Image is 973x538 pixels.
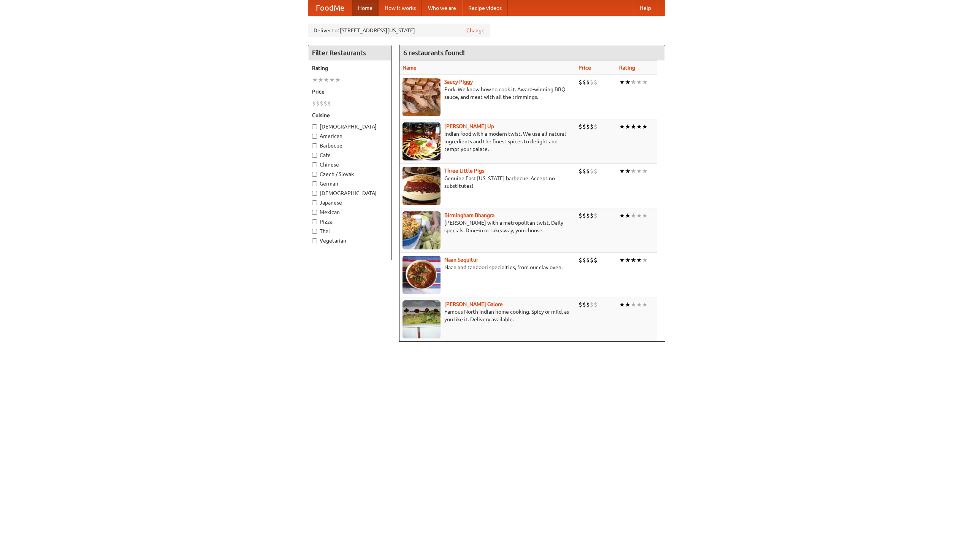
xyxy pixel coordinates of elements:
[312,151,387,159] label: Cafe
[625,256,631,264] li: ★
[312,172,317,177] input: Czech / Slovak
[625,122,631,131] li: ★
[625,167,631,175] li: ★
[312,229,317,234] input: Thai
[403,78,441,116] img: saucy.jpg
[578,167,582,175] li: $
[582,300,586,309] li: $
[312,88,387,95] h5: Price
[578,300,582,309] li: $
[594,78,597,86] li: $
[631,78,636,86] li: ★
[327,99,331,108] li: $
[444,79,473,85] a: Saucy Piggy
[625,78,631,86] li: ★
[312,170,387,178] label: Czech / Slovak
[312,200,317,205] input: Japanese
[403,300,441,338] img: currygalore.jpg
[619,211,625,220] li: ★
[619,65,635,71] a: Rating
[619,122,625,131] li: ★
[422,0,462,16] a: Who we are
[631,167,636,175] li: ★
[582,122,586,131] li: $
[312,162,317,167] input: Chinese
[312,238,317,243] input: Vegetarian
[642,167,648,175] li: ★
[586,122,590,131] li: $
[590,300,594,309] li: $
[312,123,387,130] label: [DEMOGRAPHIC_DATA]
[312,189,387,197] label: [DEMOGRAPHIC_DATA]
[590,122,594,131] li: $
[636,167,642,175] li: ★
[636,256,642,264] li: ★
[444,123,494,129] a: [PERSON_NAME] Up
[466,27,485,34] a: Change
[636,122,642,131] li: ★
[403,308,572,323] p: Famous North Indian home cooking. Spicy or mild, as you like it. Delivery available.
[631,300,636,309] li: ★
[582,78,586,86] li: $
[444,168,484,174] a: Three Little Pigs
[403,211,441,249] img: bhangra.jpg
[312,237,387,244] label: Vegetarian
[582,211,586,220] li: $
[308,24,490,37] div: Deliver to: [STREET_ADDRESS][US_STATE]
[312,153,317,158] input: Cafe
[312,134,317,139] input: American
[625,211,631,220] li: ★
[312,142,387,149] label: Barbecue
[444,301,503,307] a: [PERSON_NAME] Galore
[403,263,572,271] p: Naan and tandoori specialties, from our clay oven.
[594,300,597,309] li: $
[312,208,387,216] label: Mexican
[578,65,591,71] a: Price
[586,300,590,309] li: $
[312,219,317,224] input: Pizza
[312,99,316,108] li: $
[636,300,642,309] li: ★
[634,0,657,16] a: Help
[590,211,594,220] li: $
[312,180,387,187] label: German
[619,78,625,86] li: ★
[308,45,391,60] h4: Filter Restaurants
[590,256,594,264] li: $
[444,212,494,218] a: Birmingham Bhangra
[403,175,572,190] p: Genuine East [US_STATE] barbecue. Accept no substitutes!
[631,122,636,131] li: ★
[594,211,597,220] li: $
[578,78,582,86] li: $
[444,257,478,263] a: Naan Sequitur
[323,99,327,108] li: $
[462,0,508,16] a: Recipe videos
[619,300,625,309] li: ★
[312,76,318,84] li: ★
[582,167,586,175] li: $
[312,181,317,186] input: German
[594,256,597,264] li: $
[352,0,379,16] a: Home
[403,65,417,71] a: Name
[403,167,441,205] img: littlepigs.jpg
[619,167,625,175] li: ★
[312,161,387,168] label: Chinese
[312,218,387,225] label: Pizza
[312,64,387,72] h5: Rating
[403,86,572,101] p: Pork. We know how to cook it. Award-winning BBQ sauce, and meat with all the trimmings.
[631,211,636,220] li: ★
[642,78,648,86] li: ★
[312,227,387,235] label: Thai
[312,191,317,196] input: [DEMOGRAPHIC_DATA]
[403,122,441,160] img: curryup.jpg
[590,78,594,86] li: $
[323,76,329,84] li: ★
[379,0,422,16] a: How it works
[312,124,317,129] input: [DEMOGRAPHIC_DATA]
[312,210,317,215] input: Mexican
